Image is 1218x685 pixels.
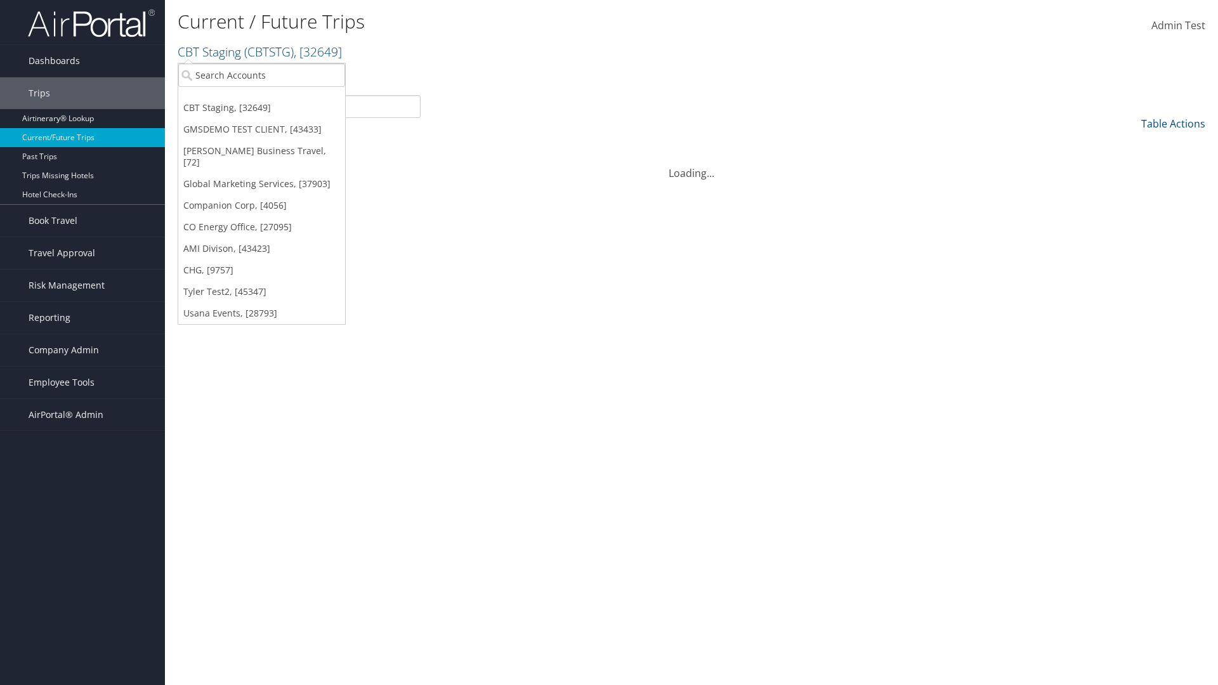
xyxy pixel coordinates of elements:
a: Tyler Test2, [45347] [178,281,345,303]
span: , [ 32649 ] [294,43,342,60]
span: AirPortal® Admin [29,399,103,431]
p: Filter: [178,67,863,83]
span: Reporting [29,302,70,334]
a: Companion Corp, [4056] [178,195,345,216]
span: Trips [29,77,50,109]
a: Table Actions [1141,117,1205,131]
a: Global Marketing Services, [37903] [178,173,345,195]
h1: Current / Future Trips [178,8,863,35]
a: [PERSON_NAME] Business Travel, [72] [178,140,345,173]
span: Admin Test [1151,18,1205,32]
span: Employee Tools [29,367,95,398]
a: CBT Staging, [32649] [178,97,345,119]
input: Search Accounts [178,63,345,87]
span: Dashboards [29,45,80,77]
span: Company Admin [29,334,99,366]
span: Risk Management [29,270,105,301]
span: ( CBTSTG ) [244,43,294,60]
a: CHG, [9757] [178,259,345,281]
a: CBT Staging [178,43,342,60]
a: GMSDEMO TEST CLIENT, [43433] [178,119,345,140]
a: Admin Test [1151,6,1205,46]
span: Book Travel [29,205,77,237]
a: Usana Events, [28793] [178,303,345,324]
a: AMI Divison, [43423] [178,238,345,259]
img: airportal-logo.png [28,8,155,38]
a: CO Energy Office, [27095] [178,216,345,238]
div: Loading... [178,150,1205,181]
span: Travel Approval [29,237,95,269]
